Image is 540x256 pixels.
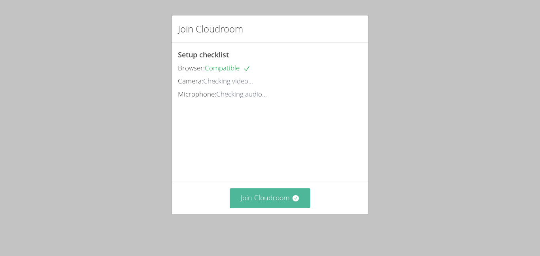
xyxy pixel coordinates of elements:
span: Browser: [178,63,205,72]
span: Microphone: [178,89,216,99]
span: Setup checklist [178,50,229,59]
button: Join Cloudroom [230,188,311,208]
span: Camera: [178,76,203,85]
span: Compatible [205,63,251,72]
span: Checking video... [203,76,253,85]
span: Checking audio... [216,89,267,99]
h2: Join Cloudroom [178,22,243,36]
